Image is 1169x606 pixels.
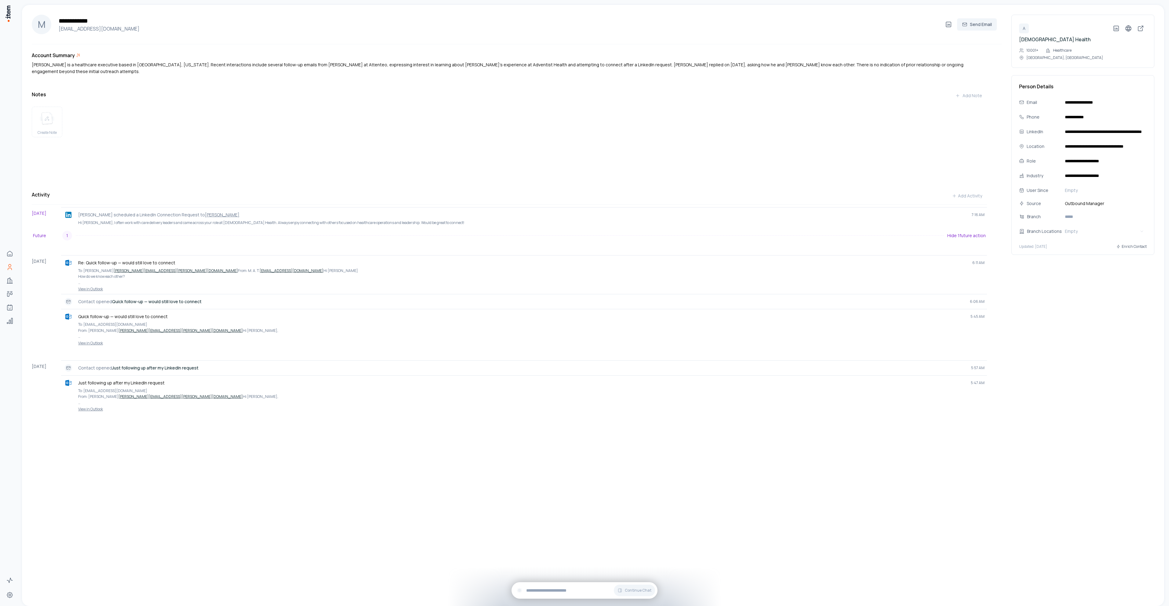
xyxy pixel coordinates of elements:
button: create noteCreate Note [32,107,62,137]
div: [DATE] [32,255,61,348]
span: 6:11 AM [972,260,985,265]
p: To: [PERSON_NAME] From: M. A. T. Hi [PERSON_NAME] How do we know each other? [78,268,985,280]
p: [GEOGRAPHIC_DATA], [GEOGRAPHIC_DATA] [1026,55,1103,60]
p: Just following up after my LinkedIn request [78,380,966,386]
a: [DEMOGRAPHIC_DATA] Health [1019,36,1091,43]
span: Create Note [38,130,57,135]
p: To: [EMAIL_ADDRESS][DOMAIN_NAME] From: [PERSON_NAME] Hi [PERSON_NAME], [78,388,985,400]
div: Add Note [955,93,982,99]
strong: Just following up after my LinkedIn request [112,365,198,371]
div: M [32,15,51,34]
p: Re: Quick follow-up — would still love to connect [78,260,967,266]
a: People [4,261,16,273]
h3: Activity [32,191,50,198]
div: Branch Locations [1027,228,1066,235]
div: Continue Chat [512,582,657,599]
a: View in Outlook [64,287,985,292]
h4: [EMAIL_ADDRESS][DOMAIN_NAME] [56,25,942,32]
p: Quick follow-up — would still love to connect [78,314,966,320]
div: User Since [1027,187,1060,194]
a: [PERSON_NAME] [205,212,239,218]
div: Source [1027,200,1060,207]
img: outlook logo [65,380,71,386]
h3: Person Details [1019,83,1147,90]
a: Home [4,248,16,260]
div: Email [1027,99,1060,106]
span: Outbound Manager [1062,200,1147,207]
div: Role [1027,158,1060,164]
a: [EMAIL_ADDRESS][DOMAIN_NAME] [260,268,323,273]
a: Activity [4,574,16,586]
p: To: [EMAIL_ADDRESS][DOMAIN_NAME] From: [PERSON_NAME] Hi [PERSON_NAME], [78,321,985,333]
p: 10001+ [1026,48,1038,53]
button: Enrich Contact [1116,241,1147,252]
h3: Notes [32,91,46,98]
a: [PERSON_NAME][EMAIL_ADDRESS][PERSON_NAME][DOMAIN_NAME] [114,268,238,273]
a: [PERSON_NAME][EMAIL_ADDRESS][PERSON_NAME][DOMAIN_NAME] [118,328,243,333]
div: Branch [1027,213,1066,220]
a: View in Outlook [64,407,985,412]
a: Analytics [4,315,16,327]
span: 6:06 AM [970,299,985,304]
div: 1 [62,231,72,241]
div: Phone [1027,114,1060,120]
div: [DATE] [32,360,61,414]
a: View in Outlook [64,341,985,346]
div: LinkedIn [1027,128,1060,135]
img: create note [40,112,54,125]
div: [DATE] [32,207,61,228]
div: A [1019,24,1029,33]
a: Agents [4,301,16,314]
button: Add Note [950,90,987,102]
span: 5:47 AM [971,380,985,385]
span: 5:57 AM [971,365,985,370]
a: [PERSON_NAME][EMAIL_ADDRESS][PERSON_NAME][DOMAIN_NAME] [118,394,243,399]
p: Contact opened [78,365,966,371]
a: Deals [4,288,16,300]
h3: Account Summary [32,52,75,59]
button: Send Email [957,18,997,31]
span: 5:45 AM [971,314,985,319]
a: Settings [4,589,16,601]
p: Contact opened [78,299,965,305]
button: Add Activity [947,190,987,202]
p: Healthcare [1053,48,1072,53]
p: [PERSON_NAME] is a healthcare executive based in [GEOGRAPHIC_DATA], [US_STATE]. Recent interactio... [32,61,987,75]
button: Empty [1062,185,1147,195]
button: Continue Chat [614,585,655,596]
p: [PERSON_NAME] scheduled a LinkedIn Connection Request to [78,212,967,218]
a: Companies [4,274,16,287]
p: Hide 1 future action [947,233,986,239]
strong: Quick follow-up — would still love to connect [112,299,202,304]
div: Industry [1027,172,1060,179]
img: outlook logo [65,260,71,266]
span: Empty [1065,187,1078,193]
img: linkedin logo [65,212,71,218]
p: Hi [PERSON_NAME], I often work with care delivery leaders and came across your role at [DEMOGRAPH... [78,220,985,226]
p: Future [33,232,62,239]
p: Updated: [DATE] [1019,244,1047,249]
button: Future1Hide 1future action [32,228,987,243]
div: Location [1027,143,1060,150]
span: 7:16 AM [972,212,985,217]
img: outlook logo [65,314,71,320]
span: Continue Chat [625,588,651,593]
img: Item Brain Logo [5,5,11,22]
